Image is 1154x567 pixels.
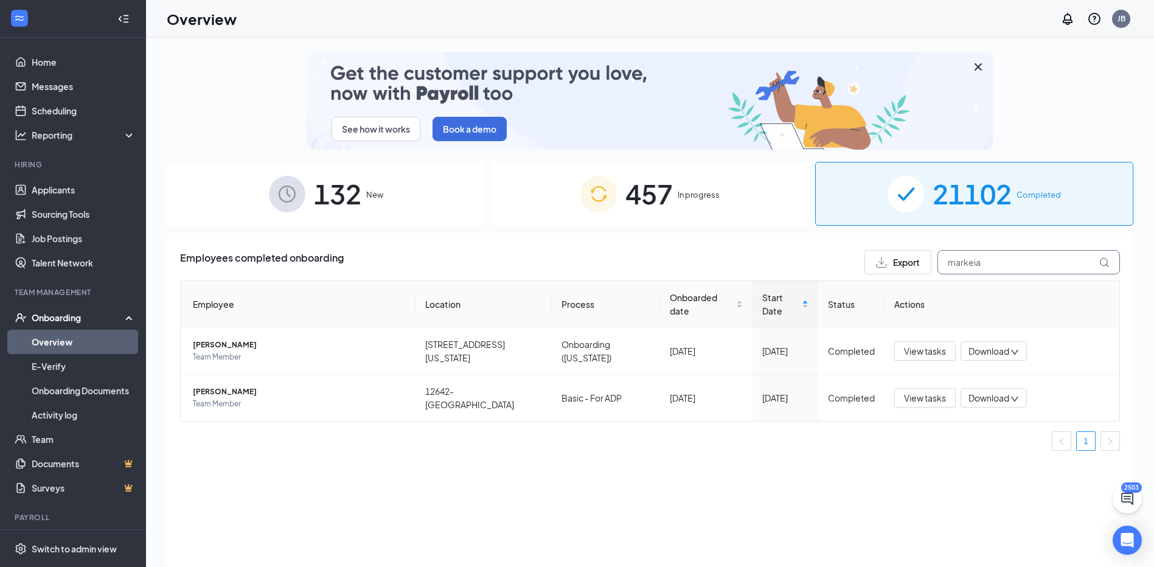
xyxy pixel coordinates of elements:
[660,281,753,328] th: Onboarded date
[828,344,875,358] div: Completed
[1107,438,1114,445] span: right
[552,281,660,328] th: Process
[1058,438,1065,445] span: left
[1113,526,1142,555] div: Open Intercom Messenger
[15,129,27,141] svg: Analysis
[1121,482,1142,493] div: 2503
[32,74,136,99] a: Messages
[552,328,660,375] td: Onboarding ([US_STATE])
[885,281,1119,328] th: Actions
[15,512,133,523] div: Payroll
[864,250,931,274] button: Export
[670,391,743,405] div: [DATE]
[180,250,344,274] span: Employees completed onboarding
[1010,395,1019,403] span: down
[1060,12,1075,26] svg: Notifications
[13,12,26,24] svg: WorkstreamLogo
[762,391,808,405] div: [DATE]
[15,287,133,297] div: Team Management
[32,378,136,403] a: Onboarding Documents
[32,50,136,74] a: Home
[625,173,673,215] span: 457
[15,159,133,170] div: Hiring
[32,543,117,555] div: Switch to admin view
[828,391,875,405] div: Completed
[433,117,507,141] button: Book a demo
[968,345,1009,358] span: Download
[968,392,1009,405] span: Download
[904,391,946,405] span: View tasks
[1076,431,1096,451] li: 1
[332,117,420,141] button: See how it works
[552,375,660,421] td: Basic - For ADP
[32,99,136,123] a: Scheduling
[32,226,136,251] a: Job Postings
[32,129,136,141] div: Reporting
[314,173,361,215] span: 132
[32,451,136,476] a: DocumentsCrown
[32,311,125,324] div: Onboarding
[32,202,136,226] a: Sourcing Tools
[181,281,415,328] th: Employee
[193,386,406,398] span: [PERSON_NAME]
[193,339,406,351] span: [PERSON_NAME]
[32,251,136,275] a: Talent Network
[670,291,734,318] span: Onboarded date
[893,258,920,266] span: Export
[894,341,956,361] button: View tasks
[32,427,136,451] a: Team
[1010,348,1019,357] span: down
[1120,492,1135,506] svg: ChatActive
[32,403,136,427] a: Activity log
[32,476,136,500] a: SurveysCrown
[167,9,237,29] h1: Overview
[415,281,552,328] th: Location
[415,375,552,421] td: 12642-[GEOGRAPHIC_DATA]
[366,189,383,201] span: New
[1087,12,1102,26] svg: QuestionInfo
[904,344,946,358] span: View tasks
[894,388,956,408] button: View tasks
[678,189,720,201] span: In progress
[193,351,406,363] span: Team Member
[971,60,985,74] svg: Cross
[1113,484,1142,513] button: ChatActive
[1118,13,1125,24] div: JB
[933,173,1012,215] span: 21102
[1100,431,1120,451] button: right
[307,52,993,150] img: payroll-small.gif
[32,330,136,354] a: Overview
[1100,431,1120,451] li: Next Page
[818,281,885,328] th: Status
[1017,189,1061,201] span: Completed
[15,543,27,555] svg: Settings
[762,344,808,358] div: [DATE]
[32,354,136,378] a: E-Verify
[937,250,1120,274] input: Search by Name, Job Posting, or Process
[117,13,130,25] svg: Collapse
[1052,431,1071,451] li: Previous Page
[415,328,552,375] td: [STREET_ADDRESS][US_STATE]
[1077,432,1095,450] a: 1
[670,344,743,358] div: [DATE]
[32,178,136,202] a: Applicants
[1052,431,1071,451] button: left
[762,291,799,318] span: Start Date
[193,398,406,410] span: Team Member
[15,311,27,324] svg: UserCheck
